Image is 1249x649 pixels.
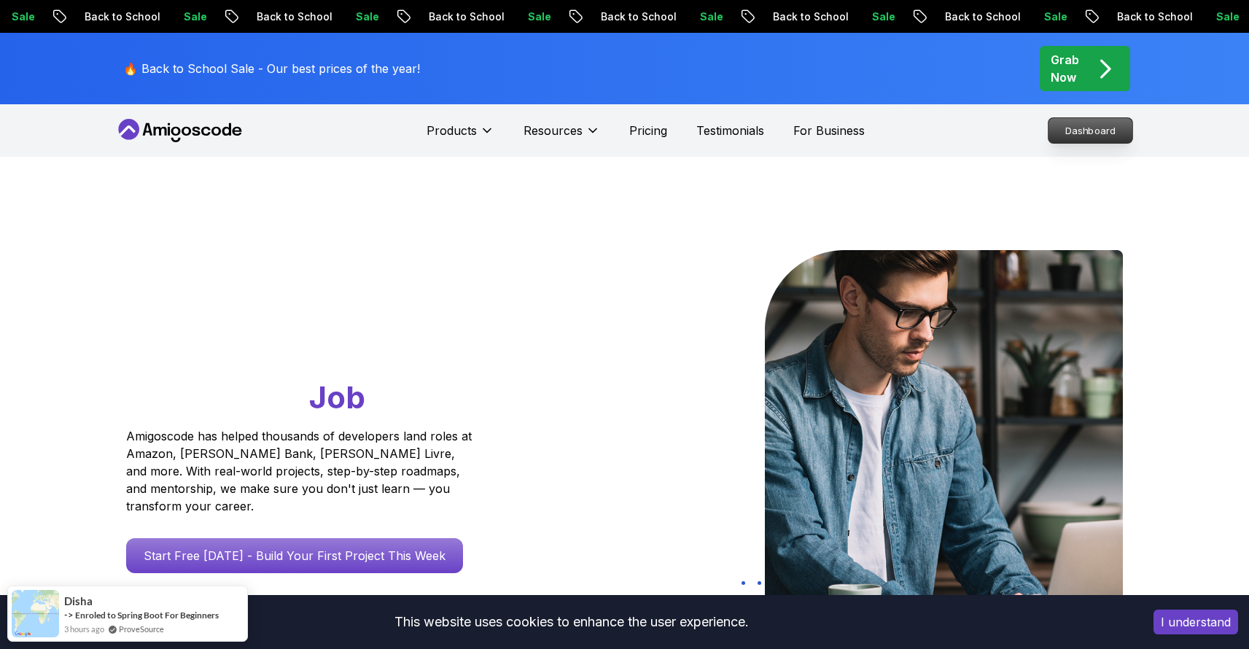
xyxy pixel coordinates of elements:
button: Accept cookies [1153,610,1238,634]
h1: Go From Learning to Hired: Master Java, Spring Boot & Cloud Skills That Get You the [126,250,528,419]
p: Back to School [754,9,853,24]
p: Back to School [66,9,165,24]
button: Products [427,122,494,151]
p: Back to School [926,9,1025,24]
p: Sale [337,9,384,24]
a: Testimonials [696,122,764,139]
button: Resources [524,122,600,151]
span: -> [64,609,74,621]
span: Disha [64,595,93,607]
p: 🔥 Back to School Sale - Our best prices of the year! [123,60,420,77]
a: Enroled to Spring Boot For Beginners [75,610,219,621]
p: Sale [509,9,556,24]
a: Start Free [DATE] - Build Your First Project This Week [126,538,463,573]
img: provesource social proof notification image [12,590,59,637]
p: Back to School [238,9,337,24]
a: ProveSource [119,623,164,635]
a: Pricing [629,122,667,139]
img: hero [765,250,1123,626]
p: Sale [1025,9,1072,24]
div: This website uses cookies to enhance the user experience. [11,606,1132,638]
p: Sale [165,9,211,24]
span: Job [309,378,365,416]
p: Grab Now [1051,51,1079,86]
a: Dashboard [1048,117,1133,144]
p: Back to School [1098,9,1197,24]
p: Sale [853,9,900,24]
p: Dashboard [1048,118,1132,143]
p: Amigoscode has helped thousands of developers land roles at Amazon, [PERSON_NAME] Bank, [PERSON_N... [126,427,476,515]
p: Sale [1197,9,1244,24]
a: For Business [793,122,865,139]
span: 3 hours ago [64,623,104,635]
p: Back to School [410,9,509,24]
p: Back to School [582,9,681,24]
p: Sale [681,9,728,24]
p: Resources [524,122,583,139]
p: Products [427,122,477,139]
